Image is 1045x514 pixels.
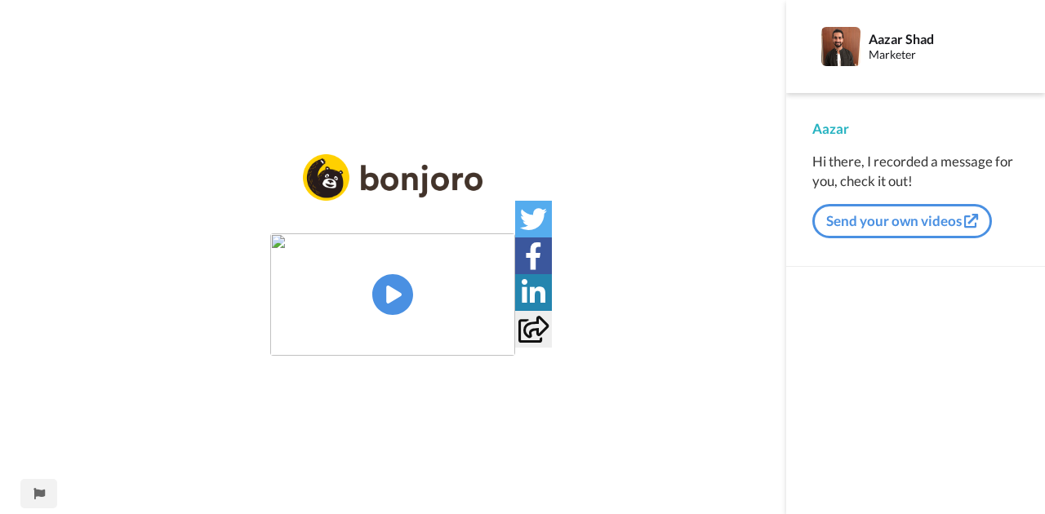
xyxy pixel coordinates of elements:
div: Aazar [812,119,1019,139]
img: logo_full.png [303,154,482,201]
img: cbefc733-176d-4128-a5a7-7e69c5157289.jpg [270,233,515,356]
img: Profile Image [821,27,860,66]
div: Aazar Shad [869,31,1018,47]
div: Marketer [869,48,1018,62]
div: Hi there, I recorded a message for you, check it out! [812,152,1019,191]
button: Send your own videos [812,204,992,238]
